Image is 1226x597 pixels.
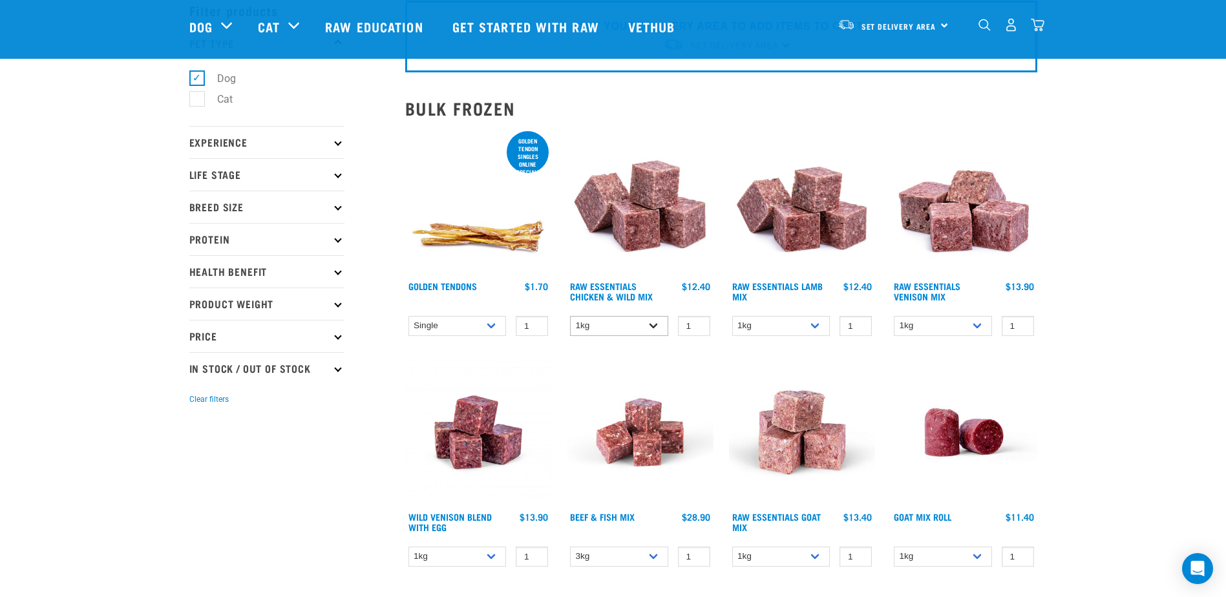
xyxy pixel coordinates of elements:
[1182,553,1213,584] div: Open Intercom Messenger
[1006,281,1034,291] div: $13.90
[729,129,876,275] img: ?1041 RE Lamb Mix 01
[840,547,872,567] input: 1
[189,288,344,320] p: Product Weight
[258,17,280,36] a: Cat
[729,359,876,506] img: Goat M Ix 38448
[405,359,552,506] img: Venison Egg 1616
[1002,547,1034,567] input: 1
[861,24,936,28] span: Set Delivery Area
[732,514,821,529] a: Raw Essentials Goat Mix
[189,223,344,255] p: Protein
[189,126,344,158] p: Experience
[894,514,951,519] a: Goat Mix Roll
[439,1,615,52] a: Get started with Raw
[1004,18,1018,32] img: user.png
[732,284,823,298] a: Raw Essentials Lamb Mix
[189,17,213,36] a: Dog
[520,512,548,522] div: $13.90
[189,352,344,384] p: In Stock / Out Of Stock
[978,19,991,31] img: home-icon-1@2x.png
[567,129,713,275] img: Pile Of Cubed Chicken Wild Meat Mix
[189,393,229,405] button: Clear filters
[516,547,548,567] input: 1
[1002,316,1034,336] input: 1
[682,281,710,291] div: $12.40
[838,19,855,30] img: van-moving.png
[196,91,238,107] label: Cat
[196,70,241,87] label: Dog
[570,284,653,298] a: Raw Essentials Chicken & Wild Mix
[189,255,344,288] p: Health Benefit
[405,98,1037,118] h2: Bulk Frozen
[189,320,344,352] p: Price
[1006,512,1034,522] div: $11.40
[615,1,692,52] a: Vethub
[843,281,872,291] div: $12.40
[891,359,1037,506] img: Raw Essentials Chicken Lamb Beef Bulk Minced Raw Dog Food Roll Unwrapped
[567,359,713,506] img: Beef Mackerel 1
[189,158,344,191] p: Life Stage
[408,284,477,288] a: Golden Tendons
[840,316,872,336] input: 1
[408,514,492,529] a: Wild Venison Blend with Egg
[312,1,439,52] a: Raw Education
[678,316,710,336] input: 1
[1031,18,1044,32] img: home-icon@2x.png
[891,129,1037,275] img: 1113 RE Venison Mix 01
[405,129,552,275] img: 1293 Golden Tendons 01
[570,514,635,519] a: Beef & Fish Mix
[507,131,549,182] div: Golden Tendon singles online special!
[682,512,710,522] div: $28.90
[516,316,548,336] input: 1
[894,284,960,298] a: Raw Essentials Venison Mix
[843,512,872,522] div: $13.40
[525,281,548,291] div: $1.70
[189,191,344,223] p: Breed Size
[678,547,710,567] input: 1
